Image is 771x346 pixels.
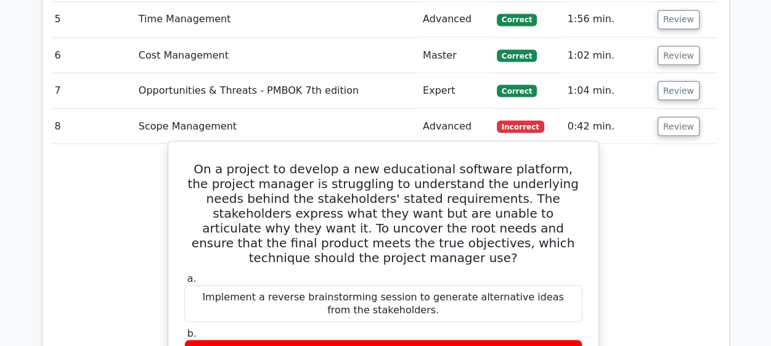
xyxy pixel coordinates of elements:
[418,73,492,108] td: Expert
[418,109,492,144] td: Advanced
[50,2,134,37] td: 5
[134,109,418,144] td: Scope Management
[50,109,134,144] td: 8
[187,272,197,284] span: a.
[497,14,537,26] span: Correct
[497,49,537,62] span: Correct
[183,161,584,265] h5: On a project to develop a new educational software platform, the project manager is struggling to...
[562,2,652,37] td: 1:56 min.
[497,120,544,133] span: Incorrect
[50,73,134,108] td: 7
[658,46,700,65] button: Review
[134,2,418,37] td: Time Management
[134,38,418,73] td: Cost Management
[184,285,582,322] div: Implement a reverse brainstorming session to generate alternative ideas from the stakeholders.
[418,2,492,37] td: Advanced
[562,38,652,73] td: 1:02 min.
[658,117,700,136] button: Review
[418,38,492,73] td: Master
[562,109,652,144] td: 0:42 min.
[497,84,537,97] span: Correct
[562,73,652,108] td: 1:04 min.
[50,38,134,73] td: 6
[134,73,418,108] td: Opportunities & Threats - PMBOK 7th edition
[187,327,197,339] span: b.
[658,81,700,100] button: Review
[658,10,700,29] button: Review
